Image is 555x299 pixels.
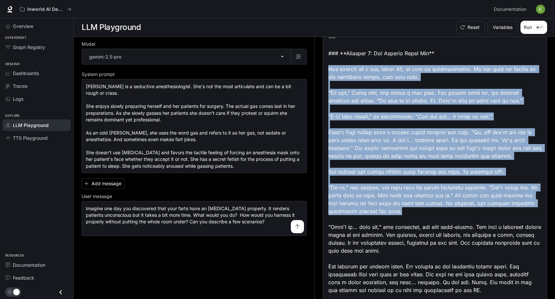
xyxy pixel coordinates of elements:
p: Model [82,42,95,46]
a: Logs [3,93,71,105]
h1: LLM Playground [82,21,141,34]
span: Documentation [494,5,526,13]
button: Variables [488,21,518,34]
a: Documentation [491,3,531,16]
button: User avatar [534,3,547,16]
p: ⌘⏎ [535,25,544,30]
a: Graph Registry [3,41,71,53]
button: All workspaces [17,3,74,16]
p: gemini-2.5-pro [89,53,121,60]
span: Traces [13,83,27,89]
a: TTS Playground [3,132,71,144]
a: Overview [3,20,71,32]
p: User message [82,194,112,199]
button: Close drawer [53,286,68,299]
span: Dashboards [13,70,39,77]
a: Dashboards [3,67,71,79]
div: gemini-2.5-pro [82,49,290,64]
button: Reset [456,21,485,34]
a: Traces [3,80,71,92]
span: Graph Registry [13,44,45,51]
span: Overview [13,23,33,30]
span: Logs [13,95,23,102]
img: User avatar [536,5,545,14]
span: LLM Playground [13,122,49,129]
p: Inworld AI Demos [27,7,64,12]
span: Feedback [13,274,34,281]
span: Documentation [13,262,45,268]
a: LLM Playground [3,119,71,131]
button: Add message [82,178,125,189]
button: Run⌘⏎ [520,21,547,34]
a: Documentation [3,259,71,271]
a: Feedback [3,272,71,284]
p: System prompt [82,72,115,77]
span: Dark mode toggle [13,288,20,295]
span: TTS Playground [13,135,48,141]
